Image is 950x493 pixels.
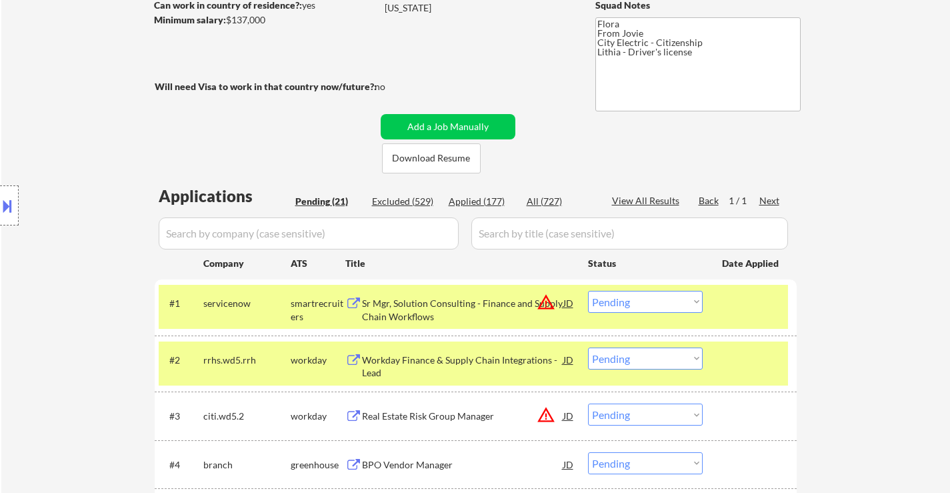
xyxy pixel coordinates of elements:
[203,257,291,270] div: Company
[382,143,481,173] button: Download Resume
[155,81,377,92] strong: Will need Visa to work in that country now/future?:
[562,291,575,315] div: JD
[159,217,459,250] input: Search by company (case sensitive)
[562,452,575,476] div: JD
[381,114,515,139] button: Add a Job Manually
[291,297,345,323] div: smartrecruiters
[291,458,345,472] div: greenhouse
[612,194,683,207] div: View All Results
[169,354,193,367] div: #2
[375,80,413,93] div: no
[291,354,345,367] div: workday
[362,297,563,323] div: Sr Mgr, Solution Consulting - Finance and Supply Chain Workflows
[203,354,291,367] div: rrhs.wd5.rrh
[562,348,575,372] div: JD
[362,410,563,423] div: Real Estate Risk Group Manager
[362,354,563,380] div: Workday Finance & Supply Chain Integrations - Lead
[722,257,781,270] div: Date Applied
[537,406,555,424] button: warning_amber
[154,14,226,25] strong: Minimum salary:
[527,195,593,208] div: All (727)
[203,297,291,310] div: servicenow
[154,13,376,27] div: $137,000
[291,257,345,270] div: ATS
[471,217,788,250] input: Search by title (case sensitive)
[345,257,575,270] div: Title
[588,251,703,275] div: Status
[203,458,291,472] div: branch
[537,293,555,312] button: warning_amber
[562,404,575,428] div: JD
[362,458,563,472] div: BPO Vendor Manager
[729,194,759,207] div: 1 / 1
[759,194,781,207] div: Next
[203,410,291,423] div: citi.wd5.2
[372,195,439,208] div: Excluded (529)
[295,195,362,208] div: Pending (21)
[169,458,193,472] div: #4
[291,410,345,423] div: workday
[699,194,720,207] div: Back
[449,195,515,208] div: Applied (177)
[169,410,193,423] div: #3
